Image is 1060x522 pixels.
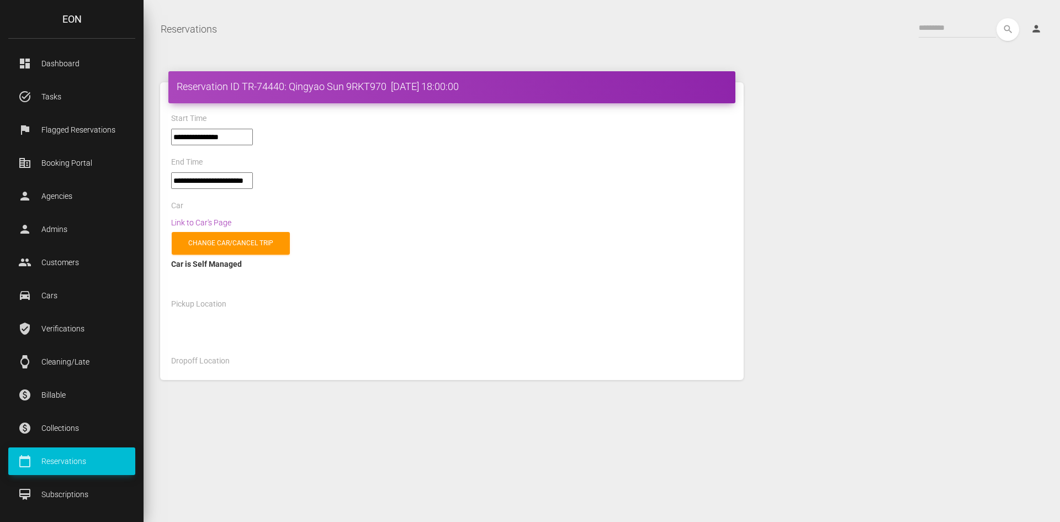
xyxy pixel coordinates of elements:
label: End Time [171,157,203,168]
a: task_alt Tasks [8,83,135,110]
a: calendar_today Reservations [8,447,135,475]
p: Verifications [17,320,127,337]
a: corporate_fare Booking Portal [8,149,135,177]
p: Admins [17,221,127,238]
label: Start Time [171,113,206,124]
h4: Reservation ID TR-74440: Qingyao Sun 9RKT970 [DATE] 18:00:00 [177,80,727,93]
label: Pickup Location [171,299,226,310]
i: person [1031,23,1042,34]
p: Flagged Reservations [17,122,127,138]
p: Dashboard [17,55,127,72]
a: person Admins [8,215,135,243]
a: paid Collections [8,414,135,442]
a: people Customers [8,249,135,276]
a: watch Cleaning/Late [8,348,135,376]
p: Reservations [17,453,127,470]
p: Tasks [17,88,127,105]
div: Car is Self Managed [171,257,733,271]
p: Billable [17,387,127,403]
a: flag Flagged Reservations [8,116,135,144]
a: drive_eta Cars [8,282,135,309]
p: Booking Portal [17,155,127,171]
a: verified_user Verifications [8,315,135,342]
a: Change car/cancel trip [172,232,290,255]
p: Subscriptions [17,486,127,503]
a: person Agencies [8,182,135,210]
a: dashboard Dashboard [8,50,135,77]
p: Collections [17,420,127,436]
p: Customers [17,254,127,271]
p: Cars [17,287,127,304]
a: paid Billable [8,381,135,409]
label: Dropoff Location [171,356,230,367]
a: card_membership Subscriptions [8,481,135,508]
p: Agencies [17,188,127,204]
a: person [1022,18,1052,40]
p: Cleaning/Late [17,354,127,370]
button: search [997,18,1019,41]
label: Car [171,201,183,212]
a: Link to Car's Page [171,218,231,227]
a: Reservations [161,15,217,43]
